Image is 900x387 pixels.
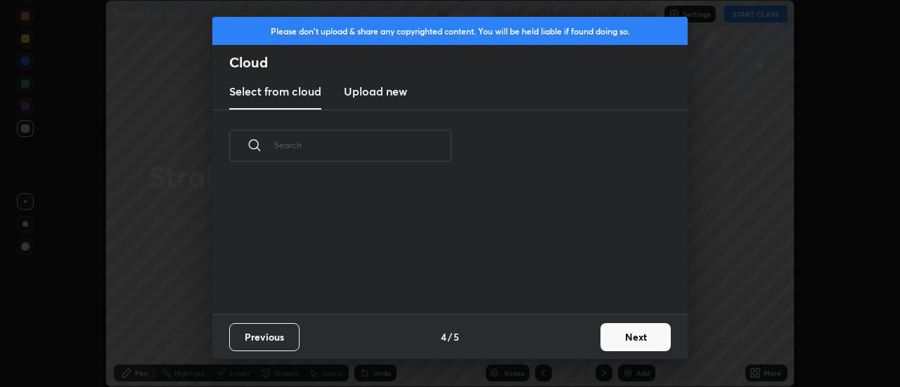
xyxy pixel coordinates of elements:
h4: 5 [454,329,459,344]
h2: Cloud [229,53,688,72]
h3: Select from cloud [229,83,321,100]
h4: / [448,329,452,344]
input: Search [274,115,451,175]
button: Previous [229,323,300,351]
h4: 4 [441,329,446,344]
h3: Upload new [344,83,407,100]
button: Next [600,323,671,351]
div: Please don't upload & share any copyrighted content. You will be held liable if found doing so. [212,17,688,45]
